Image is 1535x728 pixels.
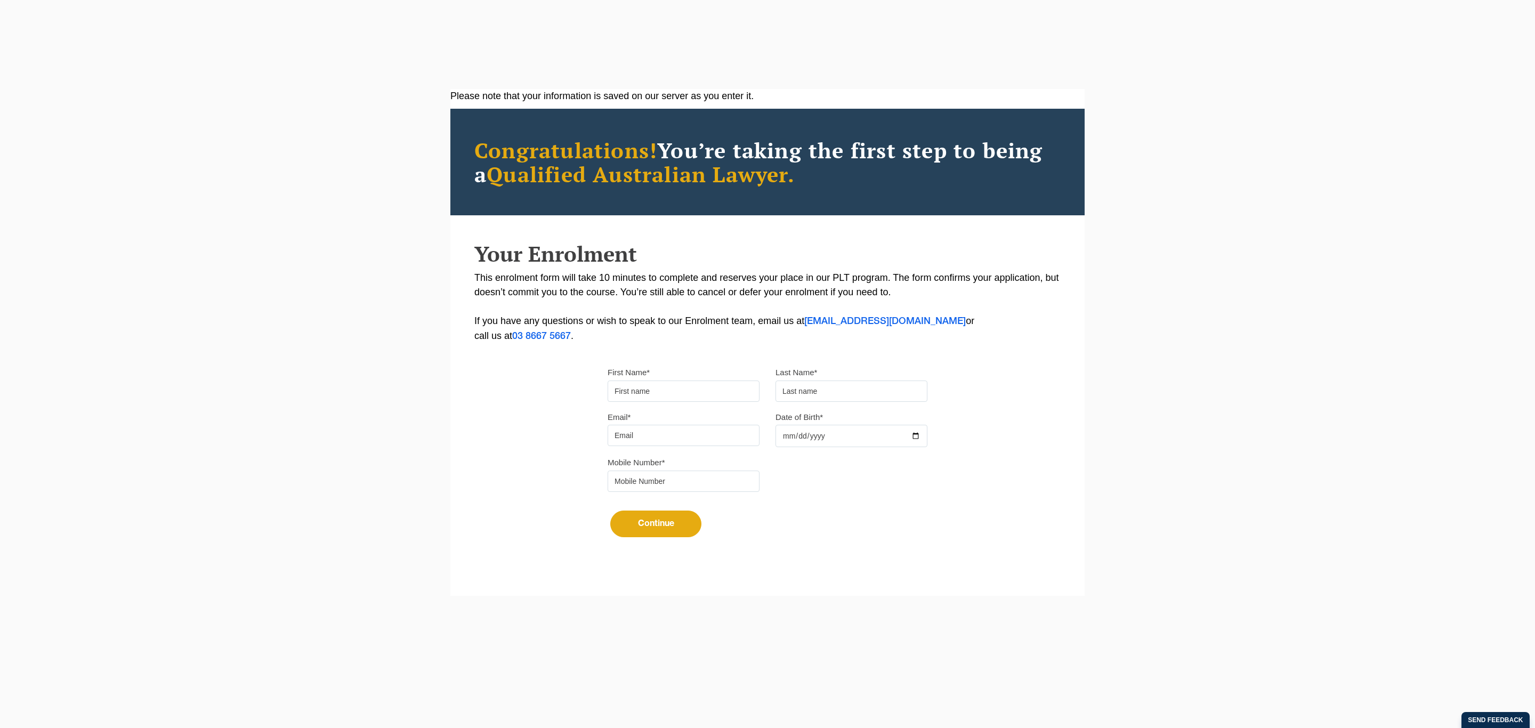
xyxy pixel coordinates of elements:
span: Congratulations! [474,136,657,164]
input: Email [608,425,760,446]
label: First Name* [608,367,650,378]
label: Date of Birth* [775,412,823,423]
label: Last Name* [775,367,817,378]
p: This enrolment form will take 10 minutes to complete and reserves your place in our PLT program. ... [474,271,1061,344]
a: [EMAIL_ADDRESS][DOMAIN_NAME] [804,317,966,326]
label: Email* [608,412,631,423]
label: Mobile Number* [608,457,665,468]
input: Mobile Number [608,471,760,492]
button: Continue [610,511,701,537]
h2: Your Enrolment [474,242,1061,265]
div: Please note that your information is saved on our server as you enter it. [450,89,1085,103]
input: First name [608,381,760,402]
span: Qualified Australian Lawyer. [487,160,795,188]
h2: You’re taking the first step to being a [474,138,1061,186]
a: 03 8667 5667 [512,332,571,341]
input: Last name [775,381,927,402]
